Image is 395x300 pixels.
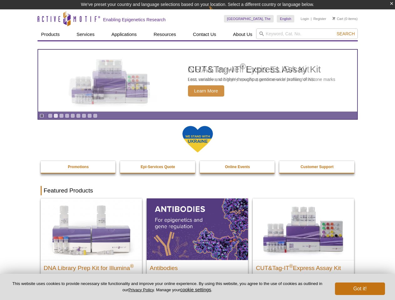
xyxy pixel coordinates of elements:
[38,50,357,112] a: NRAS In-well Lysis ELISA Kit NRAS In-well Lysis ELISA Kit Fast, sensitive, and highly specific qu...
[76,113,81,118] a: Go to slide 6
[335,282,385,295] button: Got it!
[332,15,358,22] li: (0 items)
[253,198,354,293] a: CUT&Tag-IT® Express Assay Kit CUT&Tag-IT®Express Assay Kit Less variable and higher-throughput ge...
[82,113,86,118] a: Go to slide 7
[150,262,245,271] h2: Antibodies
[335,31,357,37] button: Search
[313,17,326,21] a: Register
[188,77,315,82] p: Fast, sensitive, and highly specific quantification of human NRAS.
[200,161,276,173] a: Online Events
[256,28,358,39] input: Keyword, Cat. No.
[38,50,357,112] article: NRAS In-well Lysis ELISA Kit
[59,113,64,118] a: Go to slide 3
[44,262,139,271] h2: DNA Library Prep Kit for Illumina
[332,17,335,20] img: Your Cart
[289,263,293,268] sup: ®
[253,198,354,260] img: CUT&Tag-IT® Express Assay Kit
[279,161,355,173] a: Customer Support
[189,28,220,40] a: Contact Us
[70,113,75,118] a: Go to slide 5
[120,161,196,173] a: Epi-Services Quote
[147,198,248,293] a: All Antibodies Antibodies Application-tested antibodies for ChIP, CUT&Tag, and CUT&RUN.
[41,198,142,260] img: DNA Library Prep Kit for Illumina
[256,262,351,271] h2: CUT&Tag-IT Express Assay Kit
[41,186,355,195] h2: Featured Products
[38,28,63,40] a: Products
[209,5,225,19] img: Change Here
[182,125,213,153] img: We Stand With Ukraine
[147,198,248,260] img: All Antibodies
[103,17,166,22] h2: Enabling Epigenetics Research
[311,15,312,22] li: |
[301,165,333,169] strong: Customer Support
[188,65,315,74] h2: NRAS In-well Lysis ELISA Kit
[73,28,99,40] a: Services
[65,113,69,118] a: Go to slide 4
[48,113,53,118] a: Go to slide 1
[332,17,343,21] a: Cart
[53,113,58,118] a: Go to slide 2
[68,165,89,169] strong: Promotions
[229,28,256,40] a: About Us
[87,113,92,118] a: Go to slide 8
[130,263,134,268] sup: ®
[63,59,157,102] img: NRAS In-well Lysis ELISA Kit
[224,15,274,22] a: [GEOGRAPHIC_DATA], The
[150,28,180,40] a: Resources
[93,113,98,118] a: Go to slide 9
[337,31,355,36] span: Search
[180,287,211,292] button: cookie settings
[277,15,294,22] a: English
[301,17,309,21] a: Login
[39,113,44,118] a: Toggle autoplay
[10,281,325,293] p: This website uses cookies to provide necessary site functionality and improve your online experie...
[41,198,142,299] a: DNA Library Prep Kit for Illumina DNA Library Prep Kit for Illumina® Dual Index NGS Kit for ChIP-...
[141,165,175,169] strong: Epi-Services Quote
[225,165,250,169] strong: Online Events
[108,28,140,40] a: Applications
[128,287,154,292] a: Privacy Policy
[41,161,116,173] a: Promotions
[188,85,225,97] span: Learn More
